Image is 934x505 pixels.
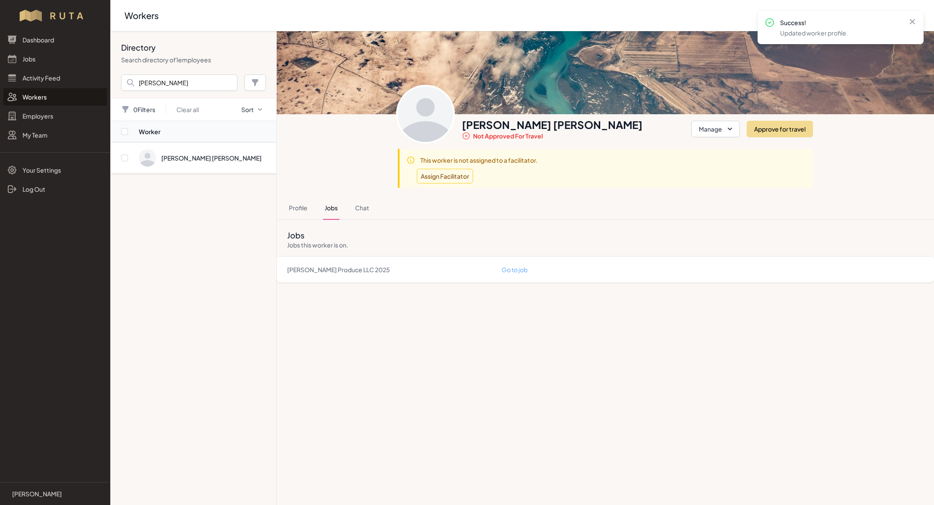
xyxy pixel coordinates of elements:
[3,107,107,125] a: Employers
[3,161,107,179] a: Your Settings
[502,266,528,273] a: Go to job
[287,196,309,220] button: Profile
[3,69,107,87] a: Activity Feed
[121,74,237,91] input: Search
[241,105,262,114] button: Sort
[176,105,199,114] button: Clear all
[12,489,62,498] p: [PERSON_NAME]
[287,265,495,274] dt: [PERSON_NAME] Produce LLC 2025
[780,18,901,27] p: Success!
[121,42,266,54] h2: Directory
[125,10,933,22] h2: Workers
[121,105,155,114] button: 0Filters
[747,121,813,137] button: Approve for travel
[323,196,339,220] button: Jobs
[18,9,92,23] img: Workflow
[3,180,107,198] a: Log Out
[287,241,348,249] p: Jobs this worker is on.
[121,55,266,64] p: Search directory of 1 employees
[420,156,537,164] h3: This worker is not assigned to a facilitator.
[111,121,276,505] nav: Directory
[7,489,103,498] a: [PERSON_NAME]
[780,29,901,37] p: Updated worker profile.
[462,132,671,140] dd: Not approved for travel
[462,118,681,132] h1: [PERSON_NAME] [PERSON_NAME]
[417,169,473,183] button: Assign Facilitator
[3,88,107,106] a: Workers
[353,196,371,220] button: Chat
[3,31,107,48] a: Dashboard
[287,230,348,249] h2: Jobs
[3,50,107,68] a: Jobs
[691,121,740,137] button: Manage
[3,126,107,144] a: My Team
[161,154,271,162] a: [PERSON_NAME] [PERSON_NAME]
[138,121,276,142] th: Worker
